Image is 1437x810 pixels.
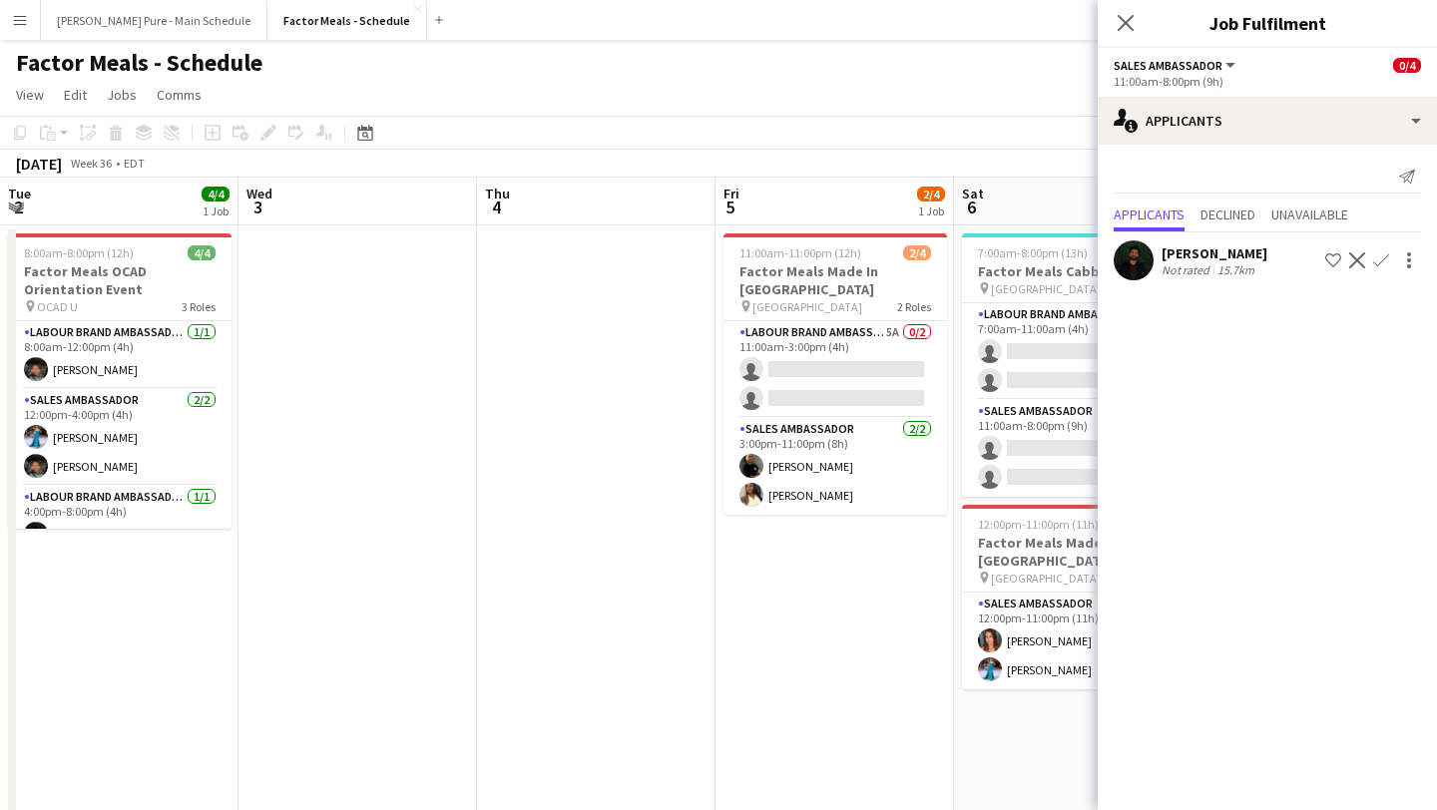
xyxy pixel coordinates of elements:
span: [GEOGRAPHIC_DATA] [991,281,1101,296]
h3: Factor Meals Cabbagetown [962,262,1186,280]
span: OCAD U [37,299,78,314]
h1: Factor Meals - Schedule [16,48,262,78]
a: Jobs [99,82,145,108]
span: Declined [1200,207,1255,221]
span: 5 [720,196,739,218]
h3: Factor Meals Made In [GEOGRAPHIC_DATA] [723,262,947,298]
span: Wed [246,185,272,202]
span: [GEOGRAPHIC_DATA] [752,299,862,314]
span: 2/4 [903,245,931,260]
div: Not rated [1162,262,1213,277]
a: Comms [149,82,210,108]
span: 12:00pm-11:00pm (11h) [978,517,1099,532]
span: Sales Ambassador [1114,58,1222,73]
span: Applicants [1114,207,1185,221]
app-card-role: Sales Ambassador2/212:00pm-11:00pm (11h)[PERSON_NAME][PERSON_NAME] [962,593,1186,689]
app-card-role: Labour Brand Ambassadors1A0/27:00am-11:00am (4h) [962,303,1186,400]
span: Thu [485,185,510,202]
span: Jobs [107,86,137,104]
span: 3 [243,196,272,218]
a: View [8,82,52,108]
div: 1 Job [203,203,229,218]
span: 7:00am-8:00pm (13h) [978,245,1088,260]
button: Factor Meals - Schedule [267,1,427,40]
span: 3 Roles [182,299,216,314]
span: 2/4 [917,187,945,202]
span: Tue [8,185,31,202]
app-job-card: 7:00am-8:00pm (13h)0/4Factor Meals Cabbagetown [GEOGRAPHIC_DATA]2 RolesLabour Brand Ambassadors1A... [962,233,1186,497]
button: Sales Ambassador [1114,58,1238,73]
app-card-role: Labour Brand Ambassadors1/14:00pm-8:00pm (4h)[PERSON_NAME] [8,486,232,554]
span: 2 Roles [897,299,931,314]
h3: Factor Meals Made In [GEOGRAPHIC_DATA] [962,534,1186,570]
h3: Job Fulfilment [1098,10,1437,36]
div: [DATE] [16,154,62,174]
span: 2 [5,196,31,218]
app-job-card: 12:00pm-11:00pm (11h)2/2Factor Meals Made In [GEOGRAPHIC_DATA] [GEOGRAPHIC_DATA]1 RoleSales Ambas... [962,505,1186,689]
span: View [16,86,44,104]
div: 15.7km [1213,262,1258,277]
span: Fri [723,185,739,202]
app-card-role: Labour Brand Ambassadors1/18:00am-12:00pm (4h)[PERSON_NAME] [8,321,232,389]
span: [GEOGRAPHIC_DATA] [991,571,1101,586]
div: [PERSON_NAME] [1162,244,1267,262]
span: 4 [482,196,510,218]
div: 1 Job [918,203,944,218]
span: Sat [962,185,984,202]
span: 4/4 [202,187,230,202]
h3: Factor Meals OCAD Orientation Event [8,262,232,298]
app-card-role: Sales Ambassador2/212:00pm-4:00pm (4h)[PERSON_NAME][PERSON_NAME] [8,389,232,486]
div: Applicants [1098,97,1437,145]
div: EDT [124,156,145,171]
span: Unavailable [1271,207,1348,221]
app-card-role: Labour Brand Ambassadors5A0/211:00am-3:00pm (4h) [723,321,947,418]
a: Edit [56,82,95,108]
button: [PERSON_NAME] Pure - Main Schedule [41,1,267,40]
app-job-card: 8:00am-8:00pm (12h)4/4Factor Meals OCAD Orientation Event OCAD U3 RolesLabour Brand Ambassadors1/... [8,233,232,529]
div: 11:00am-8:00pm (9h) [1114,74,1421,89]
span: Week 36 [66,156,116,171]
app-card-role: Sales Ambassador1A0/211:00am-8:00pm (9h) [962,400,1186,497]
span: 8:00am-8:00pm (12h) [24,245,134,260]
app-card-role: Sales Ambassador2/23:00pm-11:00pm (8h)[PERSON_NAME][PERSON_NAME] [723,418,947,515]
span: Edit [64,86,87,104]
span: 0/4 [1393,58,1421,73]
span: 11:00am-11:00pm (12h) [739,245,861,260]
span: Comms [157,86,202,104]
span: 6 [959,196,984,218]
app-job-card: 11:00am-11:00pm (12h)2/4Factor Meals Made In [GEOGRAPHIC_DATA] [GEOGRAPHIC_DATA]2 RolesLabour Bra... [723,233,947,515]
span: 4/4 [188,245,216,260]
